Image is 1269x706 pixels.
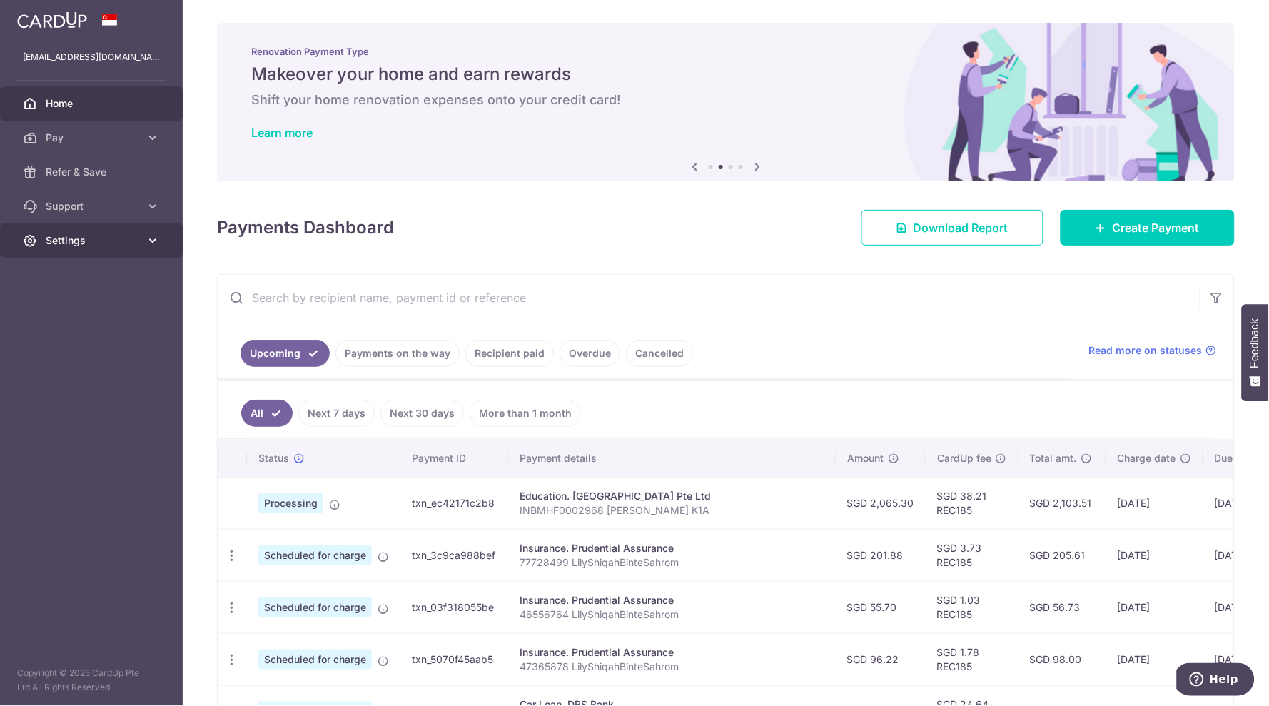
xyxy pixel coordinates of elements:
a: Create Payment [1061,210,1235,246]
a: More than 1 month [470,400,581,427]
td: SGD 205.61 [1018,529,1106,581]
p: 46556764 LilyShiqahBinteSahrom [520,607,824,622]
span: Total amt. [1030,451,1077,465]
p: 77728499 LilyShiqahBinteSahrom [520,555,824,570]
a: Recipient paid [465,340,554,367]
a: Next 30 days [380,400,464,427]
iframe: Opens a widget where you can find more information [1177,663,1255,699]
a: All [241,400,293,427]
img: Renovation banner [217,23,1235,181]
a: Learn more [251,126,313,140]
span: Read more on statuses [1089,343,1203,358]
span: Refer & Save [46,165,140,179]
span: Pay [46,131,140,145]
p: Renovation Payment Type [251,46,1200,57]
span: Amount [847,451,884,465]
td: SGD 3.73 REC185 [926,529,1018,581]
th: Payment details [508,440,836,477]
td: SGD 38.21 REC185 [926,477,1018,529]
td: [DATE] [1106,581,1203,633]
div: Insurance. Prudential Assurance [520,645,824,660]
div: Insurance. Prudential Assurance [520,541,824,555]
td: SGD 201.88 [836,529,926,581]
td: txn_03f318055be [400,581,508,633]
a: Cancelled [626,340,693,367]
h4: Payments Dashboard [217,215,394,241]
span: CardUp fee [937,451,991,465]
td: SGD 1.78 REC185 [926,633,1018,685]
span: Processing [258,493,323,513]
input: Search by recipient name, payment id or reference [218,275,1200,321]
a: Payments on the way [335,340,460,367]
a: Download Report [861,210,1043,246]
span: Support [46,199,140,213]
td: SGD 56.73 [1018,581,1106,633]
span: Charge date [1118,451,1176,465]
span: Home [46,96,140,111]
a: Upcoming [241,340,330,367]
div: Education. [GEOGRAPHIC_DATA] Pte Ltd [520,489,824,503]
td: txn_3c9ca988bef [400,529,508,581]
td: txn_5070f45aab5 [400,633,508,685]
td: SGD 2,103.51 [1018,477,1106,529]
td: SGD 1.03 REC185 [926,581,1018,633]
td: SGD 55.70 [836,581,926,633]
td: SGD 98.00 [1018,633,1106,685]
span: Feedback [1249,318,1262,368]
p: [EMAIL_ADDRESS][DOMAIN_NAME] [23,50,160,64]
span: Scheduled for charge [258,597,372,617]
p: INBMHF0002968 [PERSON_NAME] K1A [520,503,824,518]
span: Scheduled for charge [258,650,372,670]
img: CardUp [17,11,87,29]
span: Scheduled for charge [258,545,372,565]
span: Settings [46,233,140,248]
td: [DATE] [1106,529,1203,581]
span: Due date [1215,451,1258,465]
span: Status [258,451,289,465]
h6: Shift your home renovation expenses onto your credit card! [251,91,1200,109]
th: Payment ID [400,440,508,477]
a: Read more on statuses [1089,343,1217,358]
td: txn_ec42171c2b8 [400,477,508,529]
td: SGD 2,065.30 [836,477,926,529]
button: Feedback - Show survey [1242,304,1269,401]
a: Next 7 days [298,400,375,427]
div: Insurance. Prudential Assurance [520,593,824,607]
td: SGD 96.22 [836,633,926,685]
td: [DATE] [1106,633,1203,685]
p: 47365878 LilyShiqahBinteSahrom [520,660,824,674]
td: [DATE] [1106,477,1203,529]
span: Create Payment [1113,219,1200,236]
span: Download Report [914,219,1008,236]
a: Overdue [560,340,620,367]
h5: Makeover your home and earn rewards [251,63,1200,86]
